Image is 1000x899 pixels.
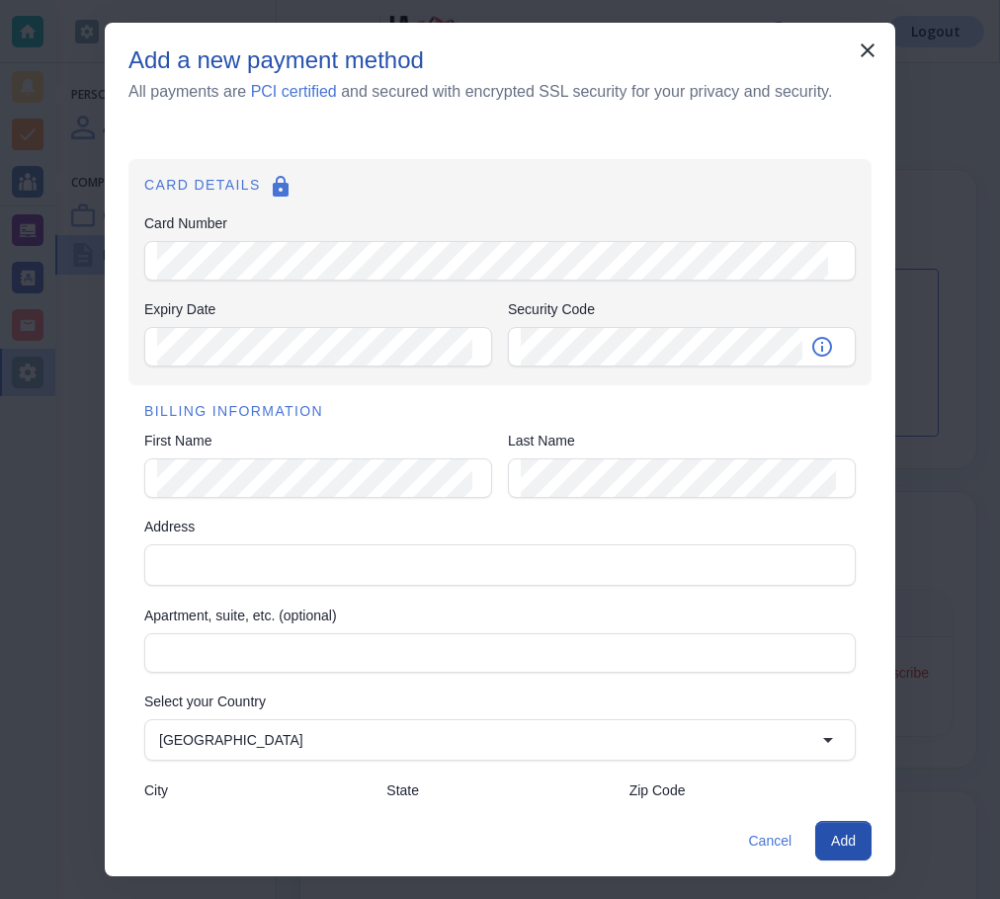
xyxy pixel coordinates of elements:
h6: CARD DETAILS [144,175,856,205]
button: Add [815,821,872,860]
h6: BILLING INFORMATION [144,401,856,423]
button: Cancel [740,821,799,860]
svg: Security code is the 3-4 digit number on the back of your card [810,335,834,359]
h5: Add a new payment method [128,46,424,75]
label: Select your Country [144,692,856,711]
a: PCI certified [251,83,337,100]
h6: All payments are and secured with encrypted SSL security for your privacy and security. [128,79,832,104]
button: Open [808,720,848,760]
